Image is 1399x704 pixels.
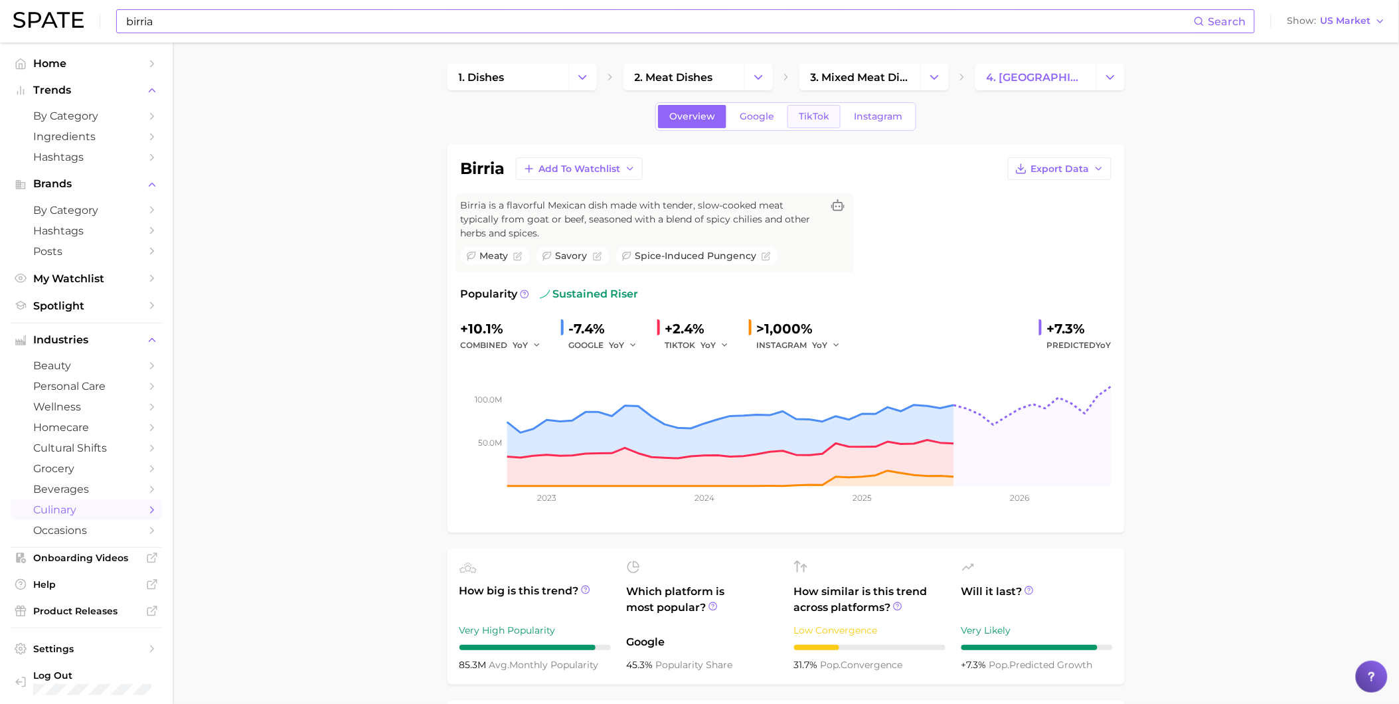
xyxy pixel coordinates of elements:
span: Ingredients [33,130,139,143]
span: monthly popularity [489,659,599,671]
span: YoY [1096,340,1111,350]
div: 3 / 10 [794,645,946,650]
input: Search here for a brand, industry, or ingredient [125,10,1194,33]
span: personal care [33,380,139,393]
button: Trends [11,80,162,100]
span: cultural shifts [33,442,139,454]
a: by Category [11,200,162,220]
span: wellness [33,400,139,413]
span: Predicted [1047,337,1111,353]
div: +10.1% [461,318,550,339]
a: culinary [11,499,162,520]
div: combined [461,337,550,353]
button: YoY [610,337,638,353]
a: 4. [GEOGRAPHIC_DATA] [975,64,1096,90]
a: My Watchlist [11,268,162,289]
span: sustained riser [540,286,639,302]
a: Help [11,574,162,594]
span: convergence [821,659,903,671]
span: culinary [33,503,139,516]
button: Change Category [1096,64,1125,90]
a: cultural shifts [11,438,162,458]
span: US Market [1321,17,1371,25]
div: INSTAGRAM [757,337,850,353]
span: My Watchlist [33,272,139,285]
span: YoY [701,339,716,351]
div: +7.3% [1047,318,1111,339]
a: Overview [658,105,726,128]
span: Settings [33,643,139,655]
div: +2.4% [665,318,738,339]
span: Will it last? [961,584,1113,616]
button: Change Category [744,64,773,90]
button: Industries [11,330,162,350]
button: Change Category [568,64,597,90]
span: Trends [33,84,139,96]
a: by Category [11,106,162,126]
span: 85.3m [459,659,489,671]
a: Ingredients [11,126,162,147]
button: Brands [11,174,162,194]
div: 9 / 10 [961,645,1113,650]
span: Brands [33,178,139,190]
button: Flag as miscategorized or irrelevant [513,252,523,261]
div: GOOGLE [569,337,647,353]
span: Help [33,578,139,590]
a: Instagram [843,105,914,128]
a: Hashtags [11,147,162,167]
span: by Category [33,204,139,217]
div: TIKTOK [665,337,738,353]
span: Home [33,57,139,70]
a: 1. dishes [448,64,568,90]
a: Google [728,105,785,128]
span: TikTok [799,111,829,122]
button: Export Data [1008,157,1111,180]
button: Change Category [920,64,949,90]
a: Onboarding Videos [11,548,162,568]
tspan: 2024 [695,493,714,503]
button: Flag as miscategorized or irrelevant [593,252,602,261]
a: Spotlight [11,296,162,316]
span: 1. dishes [459,71,505,84]
img: SPATE [13,12,84,28]
a: Home [11,53,162,74]
span: Onboarding Videos [33,552,139,564]
a: TikTok [787,105,841,128]
span: YoY [513,339,529,351]
span: 3. mixed meat dishes [811,71,909,84]
span: Instagram [854,111,902,122]
tspan: 2025 [853,493,872,503]
a: beauty [11,355,162,376]
div: -7.4% [569,318,647,339]
span: Hashtags [33,151,139,163]
span: beauty [33,359,139,372]
span: Industries [33,334,139,346]
tspan: 2023 [537,493,556,503]
a: personal care [11,376,162,396]
span: YoY [610,339,625,351]
span: Google [627,634,778,650]
div: Low Convergence [794,622,946,638]
span: by Category [33,110,139,122]
span: Posts [33,245,139,258]
button: YoY [701,337,730,353]
span: predicted growth [989,659,1093,671]
a: Log out. Currently logged in with e-mail pcherdchu@takasago.com. [11,665,162,699]
span: grocery [33,462,139,475]
button: ShowUS Market [1284,13,1389,30]
button: YoY [813,337,841,353]
abbr: popularity index [989,659,1010,671]
span: beverages [33,483,139,495]
span: Export Data [1031,163,1090,175]
span: popularity share [656,659,733,671]
h1: birria [461,161,505,177]
a: Hashtags [11,220,162,241]
span: meaty [479,249,508,263]
span: Spotlight [33,300,139,312]
span: Add to Watchlist [539,163,621,175]
span: Which platform is most popular? [627,584,778,628]
span: savory [556,249,588,263]
a: wellness [11,396,162,417]
span: 31.7% [794,659,821,671]
span: 2. meat dishes [635,71,713,84]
